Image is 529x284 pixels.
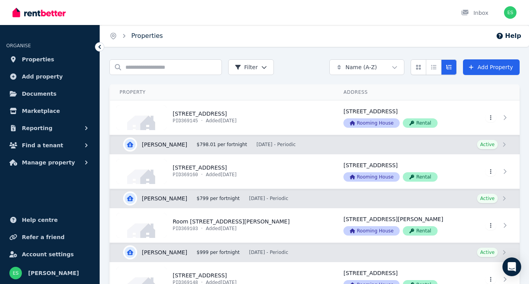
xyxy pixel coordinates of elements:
span: Refer a friend [22,232,64,242]
a: View details for Room 1, 21 Bergin St [110,208,334,243]
a: View details for Allen Hempsall [111,243,520,262]
th: Address [334,84,470,100]
button: Find a tenant [6,138,93,153]
span: Add property [22,72,63,81]
span: Help centre [22,215,58,225]
a: View details for Room 1, 9A Salisbury Rd [470,100,520,135]
a: Properties [6,52,93,67]
a: View details for Room 1, 9B Salisbury Rd [110,154,334,189]
a: Refer a friend [6,229,93,245]
button: Card view [411,59,426,75]
div: Inbox [461,9,488,17]
span: Reporting [22,123,52,133]
button: More options [485,167,496,176]
nav: Breadcrumb [100,25,172,47]
button: Expanded list view [441,59,457,75]
span: Manage property [22,158,75,167]
th: Property [110,84,334,100]
button: Help [496,31,521,41]
span: Properties [22,55,54,64]
img: RentBetter [13,7,66,18]
a: View details for Room 1, 9B Salisbury Rd [334,154,470,189]
button: Compact list view [426,59,441,75]
button: More options [485,113,496,122]
a: Add property [6,69,93,84]
a: Marketplace [6,103,93,119]
a: Documents [6,86,93,102]
button: More options [485,221,496,230]
a: Account settings [6,246,93,262]
button: More options [485,275,496,284]
button: Manage property [6,155,93,170]
a: View details for Room 1, 9A Salisbury Rd [110,100,334,135]
a: View details for Room 1, 9B Salisbury Rd [470,154,520,189]
span: Find a tenant [22,141,63,150]
button: Name (A-Z) [329,59,404,75]
span: Account settings [22,250,74,259]
span: [PERSON_NAME] [28,268,79,278]
img: Elena Schlyder [9,267,22,279]
span: Marketplace [22,106,60,116]
img: Elena Schlyder [504,6,516,19]
a: View details for Room 1, 9A Salisbury Rd [334,100,470,135]
span: Documents [22,89,57,98]
span: Name (A-Z) [345,63,377,71]
button: Filter [228,59,274,75]
a: Help centre [6,212,93,228]
a: View details for Room 1, 21 Bergin St [334,208,470,243]
a: Properties [131,32,163,39]
a: Add Property [463,59,520,75]
div: Open Intercom Messenger [502,257,521,276]
span: ORGANISE [6,43,31,48]
button: Reporting [6,120,93,136]
a: View details for SIMON ROOKS [111,189,520,208]
a: View details for Room 1, 21 Bergin St [470,208,520,243]
span: Filter [235,63,258,71]
div: View options [411,59,457,75]
a: View details for ALEXANDER DUFFIN [111,135,520,154]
